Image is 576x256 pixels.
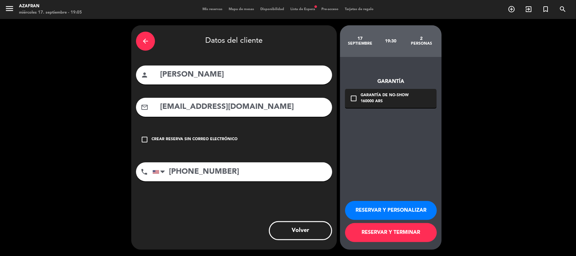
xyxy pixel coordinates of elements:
div: Datos del cliente [136,30,332,52]
i: mail_outline [141,103,148,111]
i: arrow_back [142,37,149,45]
span: fiber_manual_record [314,5,318,9]
span: Mis reservas [199,8,226,11]
span: Pre-acceso [318,8,342,11]
i: turned_in_not [542,5,549,13]
input: Email del cliente [159,101,327,114]
i: add_circle_outline [508,5,515,13]
div: Garantía de no-show [361,92,409,99]
div: Crear reserva sin correo electrónico [152,136,238,143]
button: RESERVAR Y PERSONALIZAR [345,201,437,220]
div: 2 [406,36,437,41]
button: menu [5,4,14,16]
div: 19:30 [375,30,406,52]
i: exit_to_app [525,5,532,13]
div: United States: +1 [153,163,167,181]
span: Mapa de mesas [226,8,257,11]
i: phone [140,168,148,176]
button: Volver [269,221,332,240]
div: Garantía [345,78,437,86]
i: check_box_outline_blank [350,95,357,102]
input: Número de teléfono... [152,162,332,181]
i: search [559,5,567,13]
button: RESERVAR Y TERMINAR [345,223,437,242]
span: Disponibilidad [257,8,287,11]
div: septiembre [345,41,375,46]
span: Lista de Espera [287,8,318,11]
i: person [141,71,148,79]
i: check_box_outline_blank [141,136,148,143]
div: personas [406,41,437,46]
i: menu [5,4,14,13]
div: 17 [345,36,375,41]
div: Azafran [19,3,82,9]
input: Nombre del cliente [159,68,327,81]
span: Tarjetas de regalo [342,8,377,11]
div: 160000 ARS [361,98,409,105]
div: miércoles 17. septiembre - 19:05 [19,9,82,16]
